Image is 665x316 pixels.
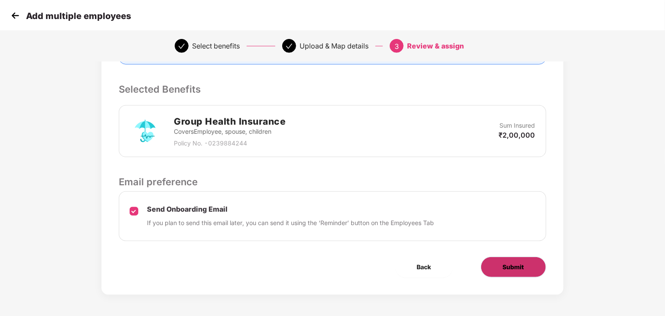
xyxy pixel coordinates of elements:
p: Selected Benefits [119,82,546,97]
span: check [286,43,293,50]
span: Submit [503,262,524,272]
p: If you plan to send this email later, you can send it using the ‘Reminder’ button on the Employee... [147,218,434,228]
span: Back [417,262,431,272]
p: Covers Employee, spouse, children [174,127,286,136]
button: Submit [481,257,546,277]
p: Email preference [119,174,546,189]
h2: Group Health Insurance [174,114,286,129]
button: Back [395,257,453,277]
p: Policy No. - 0239884244 [174,139,286,148]
div: Upload & Map details [300,39,368,53]
div: Select benefits [192,39,240,53]
p: Send Onboarding Email [147,205,434,214]
p: Sum Insured [500,121,535,130]
div: Review & assign [407,39,464,53]
span: 3 [394,42,399,51]
span: check [178,43,185,50]
p: ₹2,00,000 [499,130,535,140]
p: Add multiple employees [26,11,131,21]
img: svg+xml;base64,PHN2ZyB4bWxucz0iaHR0cDovL3d3dy53My5vcmcvMjAwMC9zdmciIHdpZHRoPSIzMCIgaGVpZ2h0PSIzMC... [9,9,22,22]
img: svg+xml;base64,PHN2ZyB4bWxucz0iaHR0cDovL3d3dy53My5vcmcvMjAwMC9zdmciIHdpZHRoPSI3MiIgaGVpZ2h0PSI3Mi... [130,116,161,147]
